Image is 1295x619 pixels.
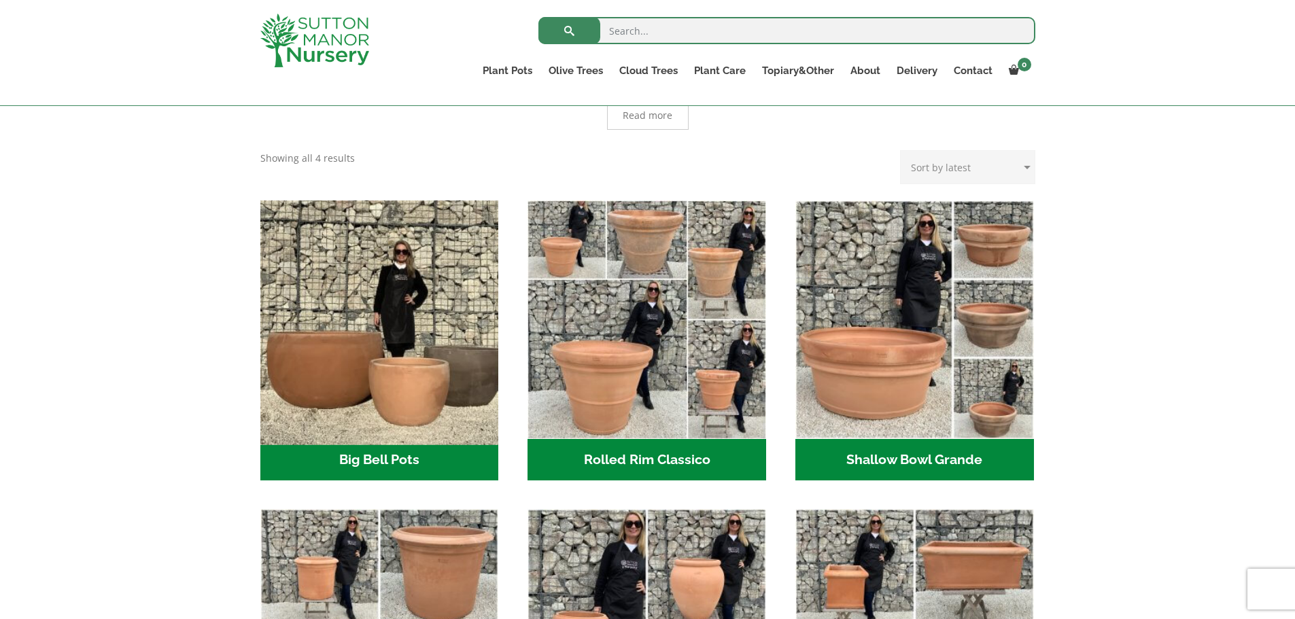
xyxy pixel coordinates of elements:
a: Visit product category Shallow Bowl Grande [795,200,1034,480]
a: 0 [1001,61,1035,80]
img: Big Bell Pots [254,194,504,444]
a: Delivery [888,61,946,80]
a: Visit product category Big Bell Pots [260,200,499,480]
a: Plant Care [686,61,754,80]
img: logo [260,14,369,67]
img: Rolled Rim Classico [528,200,766,439]
span: Read more [623,111,672,120]
span: 0 [1018,58,1031,71]
img: Shallow Bowl Grande [795,200,1034,439]
a: Plant Pots [474,61,540,80]
a: Olive Trees [540,61,611,80]
a: Topiary&Other [754,61,842,80]
a: About [842,61,888,80]
h2: Rolled Rim Classico [528,439,766,481]
input: Search... [538,17,1035,44]
select: Shop order [900,150,1035,184]
p: Showing all 4 results [260,150,355,166]
h2: Shallow Bowl Grande [795,439,1034,481]
a: Visit product category Rolled Rim Classico [528,200,766,480]
a: Contact [946,61,1001,80]
a: Cloud Trees [611,61,686,80]
h2: Big Bell Pots [260,439,499,481]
